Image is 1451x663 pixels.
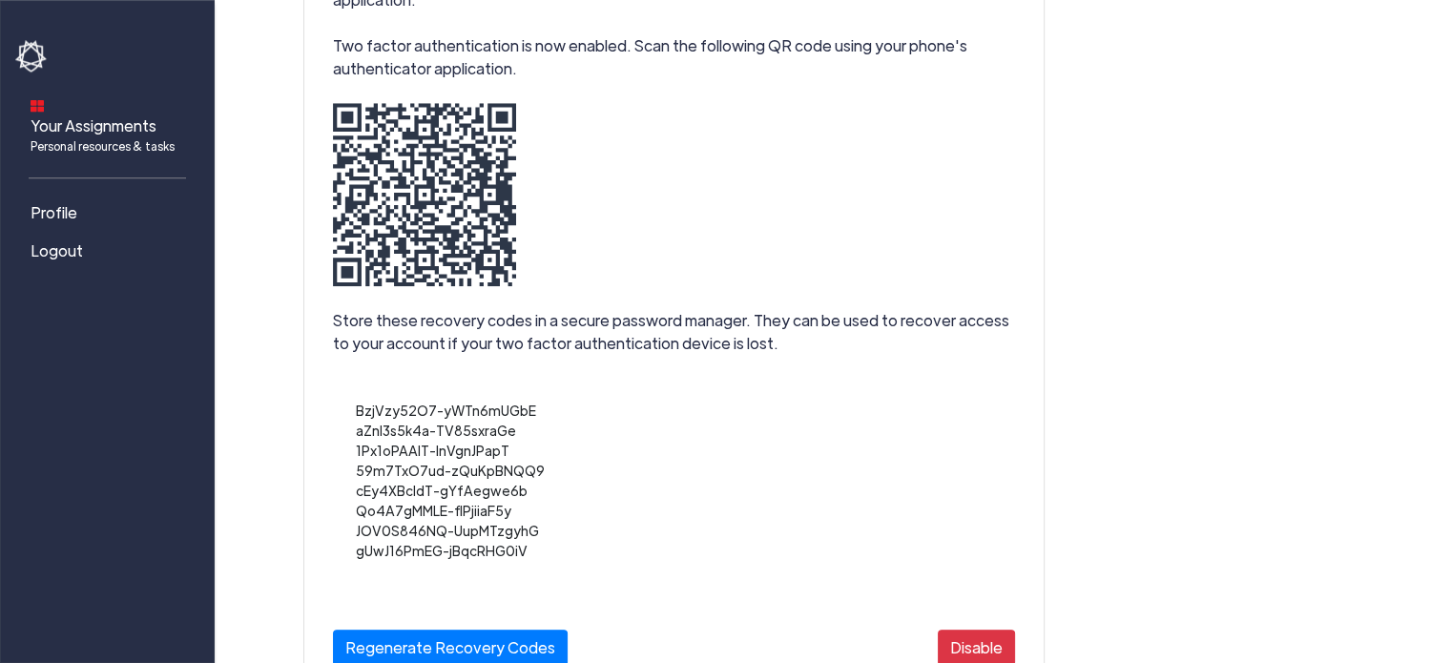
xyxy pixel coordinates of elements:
[31,201,77,224] span: Profile
[356,501,992,521] div: Qo4A7gMMLE-flPjiiaF5y
[15,232,206,270] a: Logout
[356,541,992,561] div: gUwJ16PmEG-jBqcRHG0iV
[356,481,992,501] div: cEy4XBcIdT-gYfAegwe6b
[333,34,1015,80] p: Two factor authentication is now enabled. Scan the following QR code using your phone's authentic...
[356,521,992,541] div: JOV0S846NQ-UupMTzgyhG
[15,40,50,73] img: havoc-shield-logo-white.png
[15,194,206,232] a: Profile
[31,239,83,262] span: Logout
[31,99,44,113] img: dashboard-icon.svg
[15,87,206,162] a: Your AssignmentsPersonal resources & tasks
[356,461,992,481] div: 59m7TxO7ud-zQuKpBNQQ9
[356,441,992,461] div: 1Px1oPAAIT-InVgnJPapT
[333,309,1015,355] p: Store these recovery codes in a secure password manager. They can be used to recover access to yo...
[356,421,992,441] div: aZnI3s5k4a-TV85sxraGe
[31,137,175,155] span: Personal resources & tasks
[31,114,175,155] span: Your Assignments
[356,401,992,421] div: BzjVzy52O7-yWTn6mUGbE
